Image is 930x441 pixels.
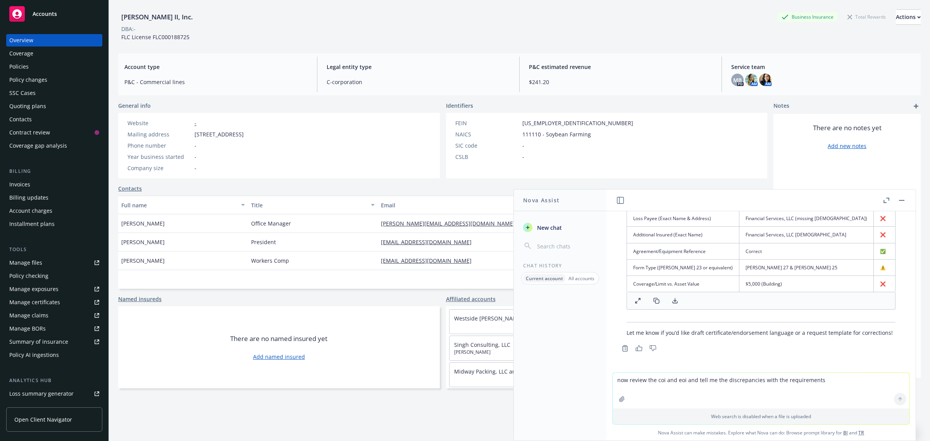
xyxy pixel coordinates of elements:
a: [PERSON_NAME][EMAIL_ADDRESS][DOMAIN_NAME] [381,220,521,227]
a: Manage certificates [6,296,102,308]
span: - [195,153,196,161]
span: MB [733,76,742,84]
div: Phone number [127,141,191,150]
a: Add new notes [828,142,866,150]
td: Loss Payee (Exact Name & Address) [627,210,739,227]
div: [PERSON_NAME] II, Inc. [118,12,196,22]
div: Analytics hub [6,377,102,384]
div: Coverage gap analysis [9,140,67,152]
span: Identifiers [446,102,473,110]
div: Summary of insurance [9,336,68,348]
a: Coverage [6,47,102,60]
div: NAICS [455,130,519,138]
span: [PERSON_NAME] [121,238,165,246]
div: Mailing address [127,130,191,138]
span: P&C estimated revenue [529,63,712,71]
a: Policy changes [6,74,102,86]
div: CSLB [455,153,519,161]
a: TR [858,429,864,436]
span: Notes [773,102,789,111]
div: Chat History [514,262,606,269]
td: Financial Services, LLC (missing [DEMOGRAPHIC_DATA]) [739,210,874,227]
a: Contract review [6,126,102,139]
a: Billing updates [6,191,102,204]
a: Policy checking [6,270,102,282]
td: ❌ [874,276,912,292]
td: Correct [739,243,874,259]
a: Manage files [6,257,102,269]
div: DBA: - [121,25,136,33]
span: [PERSON_NAME] [454,349,759,356]
div: Policy AI ingestions [9,349,59,361]
div: Manage BORs [9,322,46,335]
img: photo [759,74,772,86]
p: All accounts [568,275,594,282]
div: Contacts [9,113,32,126]
span: P&C - Commercial lines [124,78,308,86]
span: - [522,141,524,150]
h1: Nova Assist [523,196,560,204]
a: - [195,119,196,127]
div: Company size [127,164,191,172]
span: - [195,164,196,172]
td: [PERSON_NAME] 27 & [PERSON_NAME] 25 [739,259,874,276]
a: Westside [PERSON_NAME], Inc. [454,315,535,322]
a: [EMAIL_ADDRESS][DOMAIN_NAME] [381,257,478,264]
div: Installment plans [9,218,55,230]
span: - [195,141,196,150]
div: Full name [121,201,236,209]
a: Summary of insurance [6,336,102,348]
input: Search chats [536,241,597,252]
a: Policy AI ingestions [6,349,102,361]
div: Account charges [9,205,52,217]
a: Loss summary generator [6,388,102,400]
div: Actions [896,10,921,24]
a: Coverage gap analysis [6,140,102,152]
td: Form Type ([PERSON_NAME] 23 or equivalent) [627,259,739,276]
div: FEIN [455,119,519,127]
span: Open Client Navigator [14,415,72,424]
div: Manage certificates [9,296,60,308]
div: Website [127,119,191,127]
span: [US_EMPLOYER_IDENTIFICATION_NUMBER] [522,119,633,127]
p: Web search is disabled when a file is uploaded [617,413,905,420]
a: Named insureds [118,295,162,303]
a: Manage claims [6,309,102,322]
td: $5,000 (Building) [739,276,874,292]
span: Workers Comp [251,257,289,265]
td: Financial Services, LLC [DEMOGRAPHIC_DATA] [739,227,874,243]
div: Total Rewards [844,12,890,22]
span: $241.20 [529,78,712,86]
div: Manage claims [9,309,48,322]
p: Let me know if you’d like draft certificate/endorsement language or a request template for correc... [627,329,896,337]
a: Affiliated accounts [446,295,496,303]
a: Add named insured [253,353,305,361]
a: add [911,102,921,111]
div: Contract review [9,126,50,139]
span: Accounts [33,11,57,17]
div: Policies [9,60,29,73]
div: Policy changes [9,74,47,86]
div: Overview [9,34,33,47]
button: Title [248,196,378,214]
img: photo [745,74,758,86]
div: Business Insurance [778,12,837,22]
p: Current account [526,275,563,282]
a: Midway Packing, LLC and Midway Farming, LLC [454,368,576,375]
div: Manage files [9,257,42,269]
a: SSC Cases [6,87,102,99]
span: There are no named insured yet [230,334,327,343]
div: Quoting plans [9,100,46,112]
span: [PERSON_NAME] [121,257,165,265]
span: New chat [536,224,562,232]
div: Policy checking [9,270,48,282]
span: Account type [124,63,308,71]
a: Manage BORs [6,322,102,335]
span: General info [118,102,151,110]
span: [STREET_ADDRESS] [195,130,244,138]
a: Account charges [6,205,102,217]
button: Email [378,196,594,214]
button: Actions [896,9,921,25]
span: There are no notes yet [813,123,882,133]
span: [PERSON_NAME] [121,219,165,227]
